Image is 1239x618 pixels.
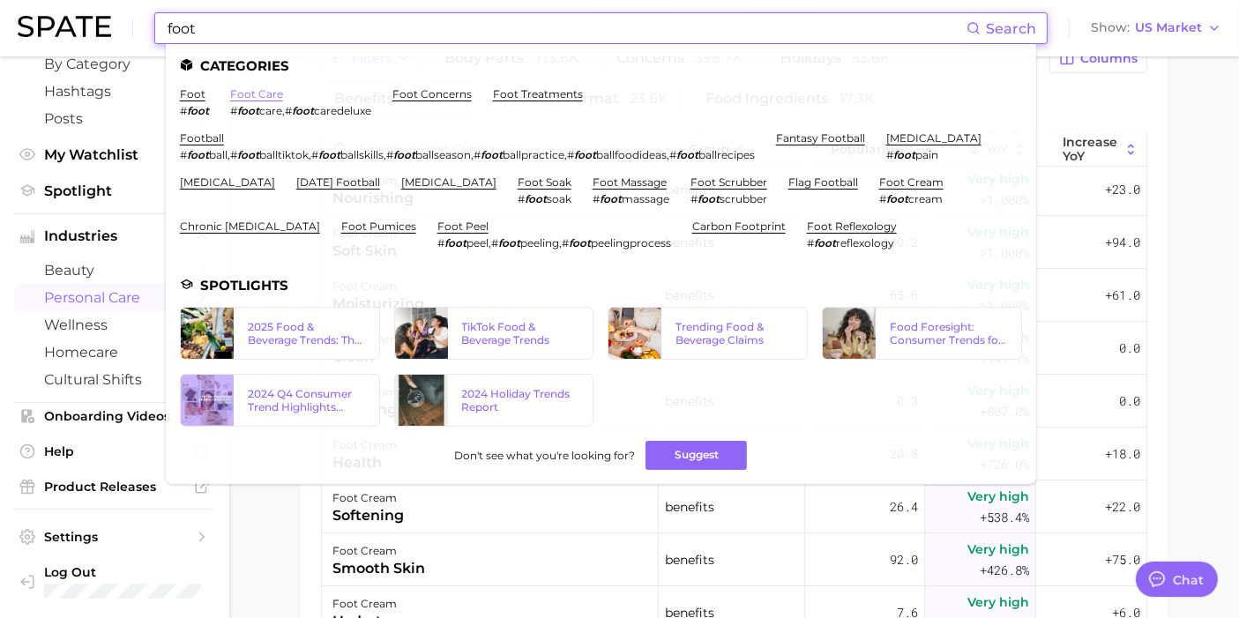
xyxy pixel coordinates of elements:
div: foot cream [332,488,404,509]
a: homecare [14,339,215,366]
em: foot [569,236,591,249]
span: Very high [967,592,1029,613]
span: +538.4% [980,507,1029,528]
a: foot massage [593,175,667,189]
a: [MEDICAL_DATA] [886,131,981,145]
a: foot pumices [341,220,416,233]
button: foot creamsmooth skinbenefits92.0Very high+426.8%+75.0 [322,533,1146,586]
a: Posts [14,105,215,132]
div: 2024 Q4 Consumer Trend Highlights (TikTok) [248,387,365,413]
span: peeling [520,236,559,249]
li: Categories [180,58,1022,73]
a: foot care [230,87,283,101]
div: TikTok Food & Beverage Trends [462,320,579,346]
a: carbon footprint [692,220,786,233]
span: Help [44,443,185,459]
span: peelingprocess [591,236,671,249]
span: wellness [44,316,185,333]
span: pain [915,148,938,161]
span: Don't see what you're looking for? [454,449,635,462]
a: foot cream [879,175,944,189]
span: # [285,104,292,117]
em: foot [814,236,836,249]
div: 2024 Holiday Trends Report [462,387,579,413]
a: [MEDICAL_DATA] [401,175,496,189]
span: # [886,148,893,161]
div: , , [437,236,671,249]
em: foot [886,192,908,205]
span: 0.0 [1119,391,1140,412]
div: foot cream [332,593,397,614]
span: ballseason [415,148,471,161]
button: foot creamsofteningbenefits26.4Very high+538.4%+22.0 [322,480,1146,533]
em: foot [318,148,340,161]
span: benefits [665,549,714,570]
a: Spotlight [14,177,215,205]
span: ball [209,148,228,161]
span: cultural shifts [44,371,185,388]
span: # [807,236,814,249]
em: foot [444,236,466,249]
span: # [437,236,444,249]
a: foot scrubber [690,175,767,189]
span: # [180,104,187,117]
span: homecare [44,344,185,361]
a: foot treatments [493,87,583,101]
a: football [180,131,224,145]
span: # [518,192,525,205]
button: ShowUS Market [1086,17,1226,40]
a: Onboarding Videos [14,403,215,429]
span: Hashtags [44,83,185,100]
em: foot [498,236,520,249]
a: [DATE] football [296,175,380,189]
span: cream [908,192,943,205]
span: # [230,104,237,117]
img: SPATE [18,16,111,37]
a: fantasy football [776,131,865,145]
span: +426.8% [980,560,1029,581]
span: # [593,192,600,205]
button: Columns [1049,43,1147,73]
a: Log out. Currently logged in with e-mail michelle.ng@mavbeautybrands.com. [14,559,215,604]
em: foot [481,148,503,161]
span: My Watchlist [44,146,185,163]
a: 2025 Food & Beverage Trends: The Biggest Trends According to TikTok & Google Search [180,307,380,360]
span: +22.0 [1105,496,1140,517]
span: # [180,148,187,161]
div: 2025 Food & Beverage Trends: The Biggest Trends According to TikTok & Google Search [248,320,365,346]
span: by Category [44,56,185,72]
span: balltiktok [259,148,309,161]
span: # [562,236,569,249]
button: Suggest [646,441,747,470]
span: ballpractice [503,148,564,161]
span: # [474,148,481,161]
span: Increase YoY [1063,135,1120,163]
span: caredeluxe [314,104,371,117]
span: +94.0 [1105,232,1140,253]
span: beauty [44,262,185,279]
div: softening [332,505,404,526]
em: foot [893,148,915,161]
a: flag football [788,175,858,189]
span: Log Out [44,564,272,580]
span: # [491,236,498,249]
span: +75.0 [1105,549,1140,570]
span: # [567,148,574,161]
span: benefits [665,496,714,517]
span: 0.0 [1119,338,1140,359]
li: Spotlights [180,278,1022,293]
div: foot cream [332,540,425,562]
span: Very high [967,539,1029,560]
span: Very high [967,486,1029,507]
span: scrubber [720,192,767,205]
span: Settings [44,529,185,545]
span: soak [547,192,571,205]
a: Food Foresight: Consumer Trends for 2024 [822,307,1022,360]
em: foot [525,192,547,205]
span: # [386,148,393,161]
a: Product Releases [14,473,215,500]
button: Industries [14,223,215,249]
span: +18.0 [1105,443,1140,465]
em: foot [698,192,720,205]
span: # [311,148,318,161]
